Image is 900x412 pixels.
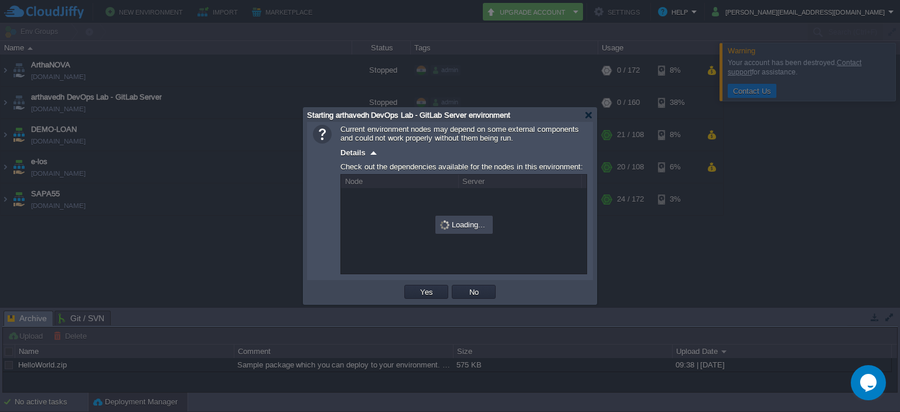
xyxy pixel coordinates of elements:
button: No [466,287,482,297]
div: Loading... [437,217,492,233]
span: Starting arthavedh DevOps Lab - GitLab Server environment [307,111,510,120]
span: Current environment nodes may depend on some external components and could not work properly with... [340,125,579,142]
button: Yes [417,287,437,297]
iframe: chat widget [851,365,888,400]
span: Details [340,148,366,157]
div: Check out the dependencies available for the nodes in this environment: [340,159,587,174]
